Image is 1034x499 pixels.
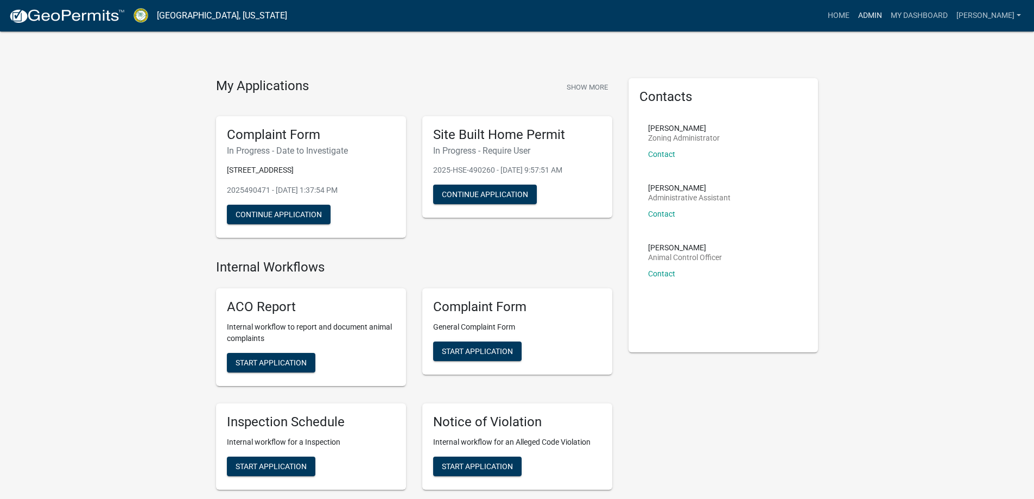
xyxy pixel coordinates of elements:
[648,194,731,201] p: Administrative Assistant
[433,146,601,156] h6: In Progress - Require User
[216,78,309,94] h4: My Applications
[227,414,395,430] h5: Inspection Schedule
[227,185,395,196] p: 2025490471 - [DATE] 1:37:54 PM
[433,299,601,315] h5: Complaint Form
[433,342,522,361] button: Start Application
[648,210,675,218] a: Contact
[886,5,952,26] a: My Dashboard
[648,134,720,142] p: Zoning Administrator
[227,457,315,476] button: Start Application
[134,8,148,23] img: Crawford County, Georgia
[648,184,731,192] p: [PERSON_NAME]
[648,269,675,278] a: Contact
[433,457,522,476] button: Start Application
[227,146,395,156] h6: In Progress - Date to Investigate
[227,165,395,176] p: [STREET_ADDRESS]
[433,414,601,430] h5: Notice of Violation
[442,347,513,356] span: Start Application
[236,358,307,367] span: Start Application
[227,127,395,143] h5: Complaint Form
[433,437,601,448] p: Internal workflow for an Alleged Code Violation
[227,205,331,224] button: Continue Application
[442,462,513,470] span: Start Application
[854,5,886,26] a: Admin
[433,127,601,143] h5: Site Built Home Permit
[823,5,854,26] a: Home
[227,321,395,344] p: Internal workflow to report and document animal complaints
[433,185,537,204] button: Continue Application
[236,462,307,470] span: Start Application
[648,244,722,251] p: [PERSON_NAME]
[639,89,808,105] h5: Contacts
[227,299,395,315] h5: ACO Report
[648,124,720,132] p: [PERSON_NAME]
[648,254,722,261] p: Animal Control Officer
[157,7,287,25] a: [GEOGRAPHIC_DATA], [US_STATE]
[433,165,601,176] p: 2025-HSE-490260 - [DATE] 9:57:51 AM
[216,260,612,275] h4: Internal Workflows
[648,150,675,159] a: Contact
[227,437,395,448] p: Internal workflow for a Inspection
[227,353,315,372] button: Start Application
[433,321,601,333] p: General Complaint Form
[952,5,1025,26] a: [PERSON_NAME]
[562,78,612,96] button: Show More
